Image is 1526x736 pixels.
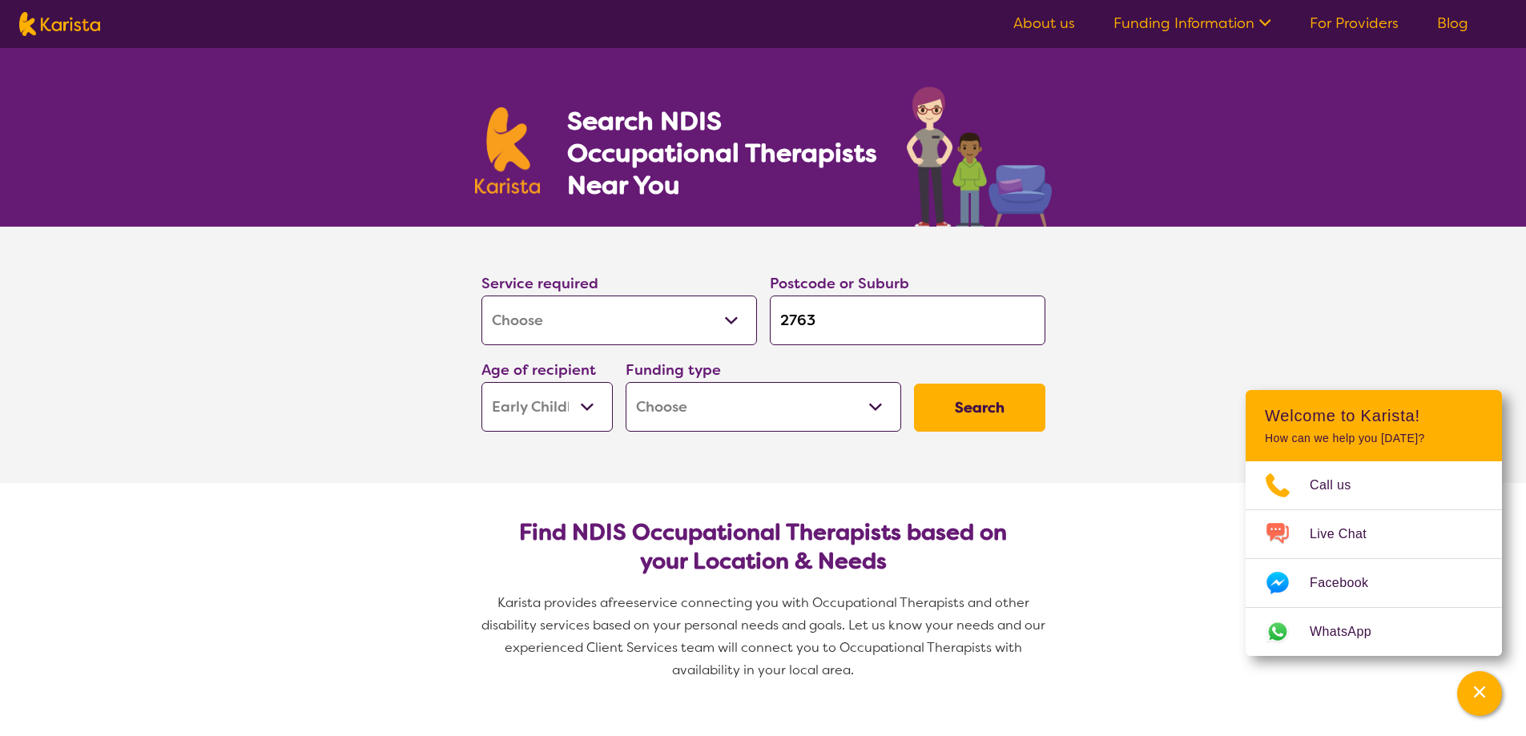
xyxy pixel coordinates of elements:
[481,594,1049,678] span: service connecting you with Occupational Therapists and other disability services based on your p...
[770,274,909,293] label: Postcode or Suburb
[907,86,1052,227] img: occupational-therapy
[481,360,596,380] label: Age of recipient
[914,384,1045,432] button: Search
[1113,14,1271,33] a: Funding Information
[1013,14,1075,33] a: About us
[1310,620,1391,644] span: WhatsApp
[770,296,1045,345] input: Type
[1310,14,1399,33] a: For Providers
[567,105,879,201] h1: Search NDIS Occupational Therapists Near You
[19,12,100,36] img: Karista logo
[497,594,608,611] span: Karista provides a
[1246,390,1502,656] div: Channel Menu
[1310,522,1386,546] span: Live Chat
[1310,571,1387,595] span: Facebook
[1437,14,1468,33] a: Blog
[608,594,634,611] span: free
[1265,406,1483,425] h2: Welcome to Karista!
[626,360,721,380] label: Funding type
[1310,473,1371,497] span: Call us
[1265,432,1483,445] p: How can we help you [DATE]?
[481,274,598,293] label: Service required
[475,107,541,194] img: Karista logo
[1246,608,1502,656] a: Web link opens in a new tab.
[494,518,1033,576] h2: Find NDIS Occupational Therapists based on your Location & Needs
[1457,671,1502,716] button: Channel Menu
[1246,461,1502,656] ul: Choose channel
